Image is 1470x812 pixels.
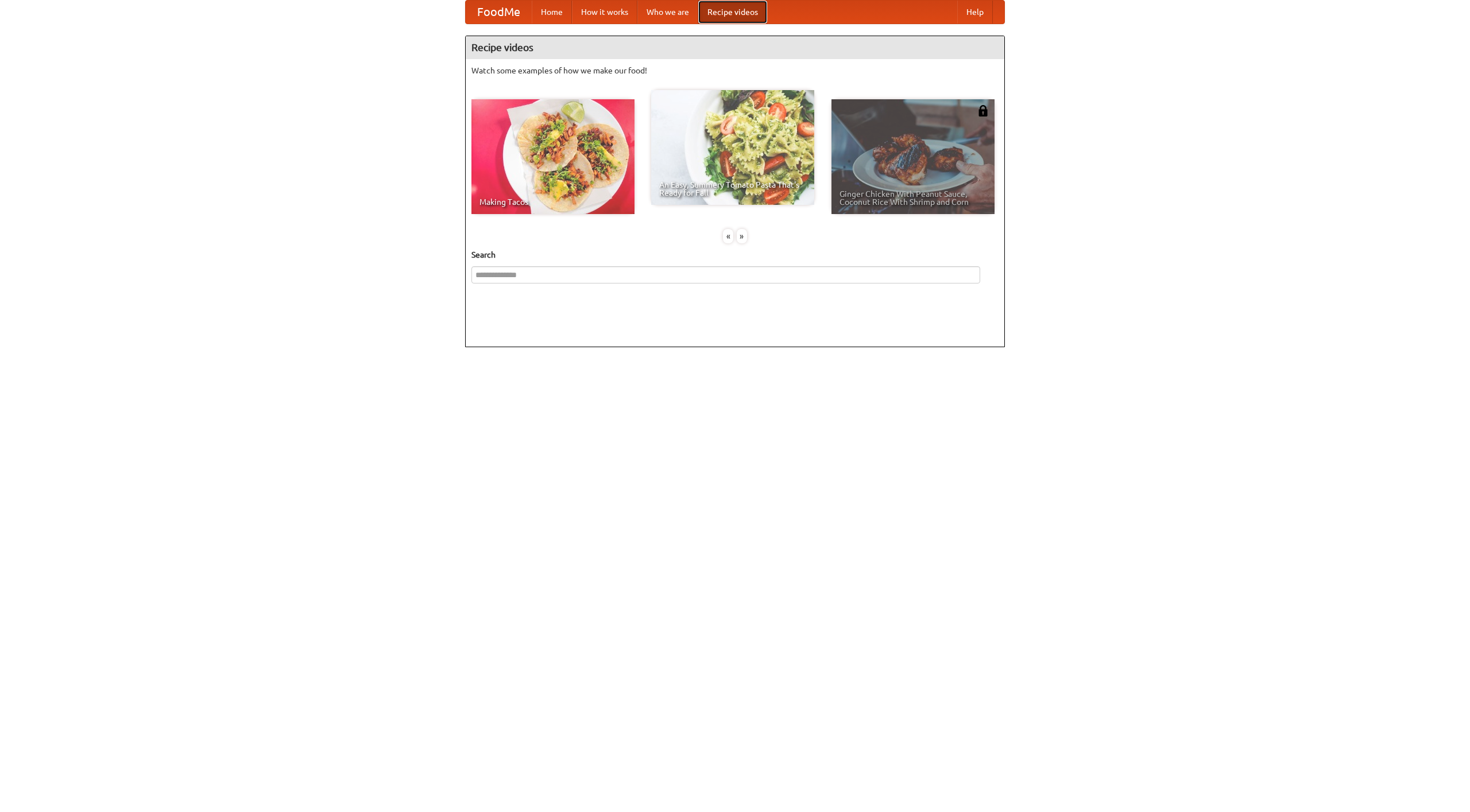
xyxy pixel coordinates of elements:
a: How it works [572,1,637,24]
p: Watch some examples of how we make our food! [471,65,999,76]
a: Recipe videos [698,1,767,24]
a: Home [532,1,572,24]
a: Making Tacos [471,99,635,214]
a: An Easy, Summery Tomato Pasta That's Ready for Fall [651,90,814,205]
div: « [723,229,733,243]
a: Help [957,1,993,24]
h5: Search [471,249,999,261]
a: Who we are [637,1,698,24]
h4: Recipe videos [466,36,1004,59]
a: FoodMe [466,1,532,24]
img: 483408.png [977,105,989,116]
span: Making Tacos [479,198,626,206]
div: » [737,229,747,243]
span: An Easy, Summery Tomato Pasta That's Ready for Fall [659,181,806,197]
